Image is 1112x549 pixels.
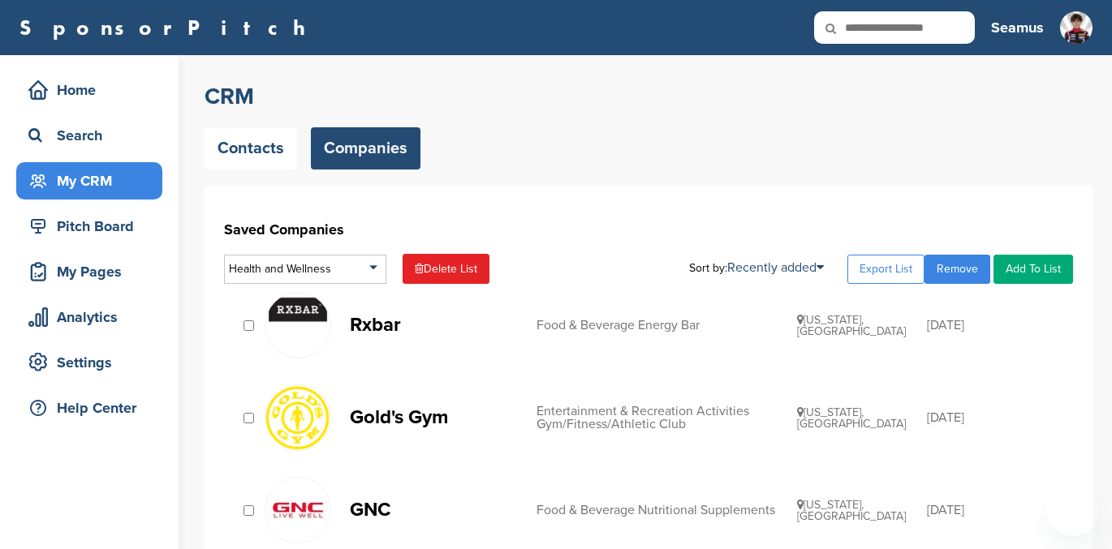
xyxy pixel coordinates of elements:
div: Food & Beverage Nutritional Supplements [537,504,797,517]
iframe: Button to launch messaging window [1047,484,1099,536]
a: Companies [311,127,420,169]
div: Health and Wellness [224,255,386,284]
a: Add To List [993,255,1073,284]
div: [US_STATE], [GEOGRAPHIC_DATA] [797,406,927,430]
div: [DATE] [927,411,1057,424]
div: Help Center [24,393,162,422]
div: [DATE] [927,504,1057,517]
img: Screen shot 2018 11 07 at 11.23.25 am [265,293,330,326]
div: [US_STATE], [GEOGRAPHIC_DATA] [797,314,927,337]
div: Pitch Board [24,212,162,241]
a: My Pages [16,253,162,290]
h3: Seamus [991,16,1044,39]
div: [DATE] [927,319,1057,332]
div: Analytics [24,302,162,332]
a: Pitch Board [16,208,162,245]
div: My Pages [24,257,162,286]
h1: Saved Companies [224,215,1073,244]
img: Open uri20141112 50798 16hire9 [265,385,330,451]
a: Seamus [991,10,1044,45]
div: Food & Beverage Energy Bar [537,319,797,332]
a: Settings [16,344,162,381]
div: Settings [24,348,162,377]
a: Recently added [727,259,824,276]
a: Analytics [16,298,162,336]
a: Screen shot 2018 11 07 at 11.23.25 am Rxbar Food & Beverage Energy Bar [US_STATE], [GEOGRAPHIC_DA... [265,292,1057,358]
img: P9vy682g 400x400 [265,478,330,543]
a: Remove [925,255,990,284]
div: My CRM [24,166,162,195]
a: P9vy682g 400x400 GNC Food & Beverage Nutritional Supplements [US_STATE], [GEOGRAPHIC_DATA] [DATE] [265,477,1057,543]
a: My CRM [16,162,162,199]
a: Delete List [403,254,489,284]
a: Search [16,117,162,154]
p: Rxbar [350,315,520,335]
a: SponsorPitch [19,17,316,38]
div: Home [24,75,162,105]
img: Seamus pic [1060,11,1093,44]
a: Open uri20141112 50798 16hire9 Gold's Gym Entertainment & Recreation Activities Gym/Fitness/Athle... [265,384,1057,451]
div: Entertainment & Recreation Activities Gym/Fitness/Athletic Club [537,405,797,431]
h2: CRM [205,82,1093,111]
a: Help Center [16,389,162,427]
div: [US_STATE], [GEOGRAPHIC_DATA] [797,499,927,522]
a: Export List [847,255,925,284]
a: Home [16,71,162,109]
div: Sort by: [689,261,824,274]
p: Gold's Gym [350,407,520,427]
a: Contacts [205,127,297,169]
p: GNC [350,500,520,520]
div: Search [24,121,162,150]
